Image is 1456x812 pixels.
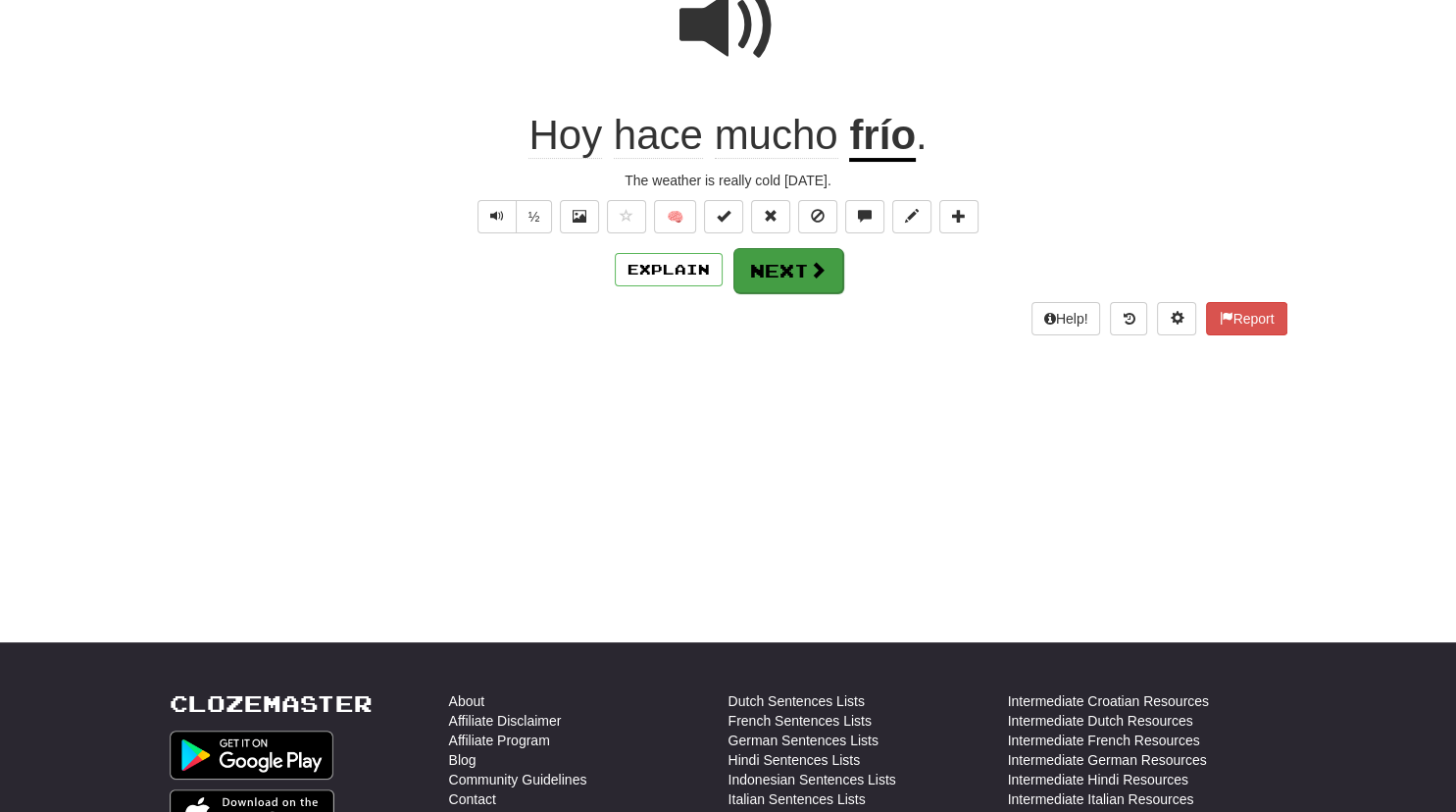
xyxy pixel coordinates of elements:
button: 🧠 [654,200,696,233]
button: Help! [1031,302,1101,335]
button: Play sentence audio (ctl+space) [477,200,517,233]
button: Explain [615,253,723,286]
a: Hindi Sentences Lists [728,750,861,770]
a: Indonesian Sentences Lists [728,770,896,789]
a: Intermediate Dutch Resources [1008,711,1193,731]
a: Intermediate French Resources [1008,731,1200,750]
a: French Sentences Lists [728,711,872,731]
a: About [449,691,485,711]
button: ½ [516,200,553,233]
button: Report [1206,302,1286,335]
button: Show image (alt+x) [560,200,599,233]
div: Text-to-speech controls [474,200,553,233]
a: Contact [449,789,496,809]
a: Community Guidelines [449,770,587,789]
span: mucho [715,112,838,159]
a: Blog [449,750,477,770]
a: Intermediate Croatian Resources [1008,691,1209,711]
button: Add to collection (alt+a) [939,200,979,233]
button: Ignore sentence (alt+i) [798,200,837,233]
button: Edit sentence (alt+d) [892,200,931,233]
a: Affiliate Disclaimer [449,711,562,731]
u: frío [849,112,916,162]
span: hace [614,112,703,159]
button: Round history (alt+y) [1110,302,1147,335]
a: Affiliate Program [449,731,550,750]
a: Intermediate Italian Resources [1008,789,1194,809]
button: Reset to 0% Mastered (alt+r) [751,200,790,233]
button: Set this sentence to 100% Mastered (alt+m) [704,200,743,233]
div: The weather is really cold [DATE]. [170,171,1287,190]
a: German Sentences Lists [728,731,879,750]
a: Intermediate German Resources [1008,750,1207,770]
a: Intermediate Hindi Resources [1008,770,1188,789]
img: Get it on Google Play [170,731,334,780]
button: Discuss sentence (alt+u) [845,200,884,233]
a: Clozemaster [170,691,373,716]
button: Next [733,248,843,293]
span: . [916,112,928,158]
a: Dutch Sentences Lists [728,691,865,711]
span: Hoy [528,112,602,159]
a: Italian Sentences Lists [728,789,866,809]
button: Favorite sentence (alt+f) [607,200,646,233]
